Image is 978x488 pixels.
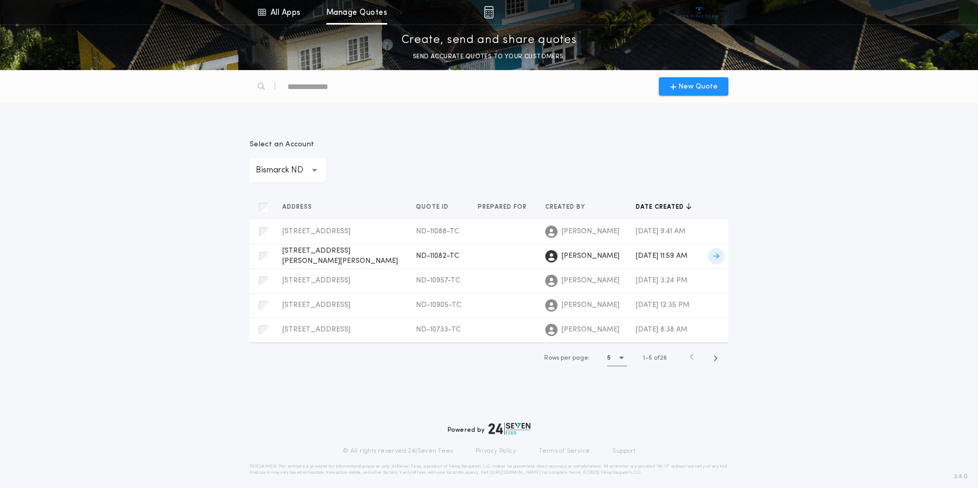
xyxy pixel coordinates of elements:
span: [DATE] 9:41 AM [636,228,685,235]
button: 5 [607,350,627,366]
img: img [484,6,494,18]
img: logo [488,423,530,435]
button: Date created [636,202,692,212]
span: 1 [643,355,645,361]
p: DISCLAIMER: This estimate is provided for informational purposes only. 24|Seven Fees, a product o... [250,463,728,476]
span: [PERSON_NAME] [562,227,619,237]
button: New Quote [659,77,728,96]
a: Privacy Policy [476,447,517,455]
span: [PERSON_NAME] [562,276,619,286]
span: Created by [545,203,587,211]
span: Quote ID [416,203,451,211]
span: ND-10957-TC [416,277,460,284]
span: of 26 [654,353,667,363]
span: 5 [649,355,652,361]
button: Quote ID [416,202,456,212]
p: Create, send and share quotes [402,32,577,49]
span: [STREET_ADDRESS] [282,228,350,235]
span: Address [282,203,314,211]
img: vs-icon [680,7,719,17]
span: 3.8.0 [954,472,968,481]
span: [DATE] 3:24 PM [636,277,687,284]
button: Created by [545,202,593,212]
span: New Quote [678,81,718,92]
p: SEND ACCURATE QUOTES TO YOUR CUSTOMERS. [413,52,565,62]
p: © All rights reserved. 24|Seven Fees [343,447,453,455]
span: [DATE] 12:35 PM [636,301,690,309]
button: Address [282,202,320,212]
span: [STREET_ADDRESS] [282,301,350,309]
div: Powered by [448,423,530,435]
span: [PERSON_NAME] [562,251,619,261]
span: [DATE] 11:59 AM [636,252,687,260]
span: [PERSON_NAME] [562,300,619,310]
span: [STREET_ADDRESS][PERSON_NAME][PERSON_NAME] [282,247,398,265]
a: Terms of Service [539,447,590,455]
span: [PERSON_NAME] [562,325,619,335]
span: Rows per page: [544,355,590,361]
a: [URL][DOMAIN_NAME] [490,471,541,475]
span: [DATE] 8:38 AM [636,326,687,334]
span: ND-11088-TC [416,228,459,235]
p: Bismarck ND [256,164,320,176]
button: Bismarck ND [250,158,326,183]
h1: 5 [607,353,611,363]
span: [STREET_ADDRESS] [282,326,350,334]
span: ND-11082-TC [416,252,459,260]
span: Prepared for [478,203,529,211]
a: Support [612,447,635,455]
span: ND-10733-TC [416,326,461,334]
span: ND-10905-TC [416,301,461,309]
span: [STREET_ADDRESS] [282,277,350,284]
p: Select an Account [250,140,326,150]
span: Date created [636,203,686,211]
